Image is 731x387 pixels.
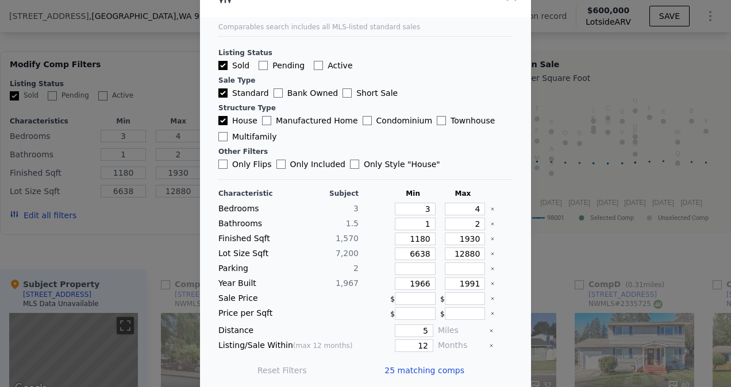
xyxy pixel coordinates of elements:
input: Sold [218,61,228,70]
input: Condominium [363,116,372,125]
button: Clear [490,311,495,316]
div: Subject [291,189,359,198]
input: Only Included [276,160,286,169]
label: Pending [259,60,305,71]
button: Clear [490,296,495,301]
div: Comparables search includes all MLS-listed standard sales [218,22,513,32]
span: (max 12 months) [293,342,353,350]
input: Standard [218,88,228,98]
div: Miles [438,324,484,337]
span: 1,570 [336,234,359,243]
button: Clear [490,281,495,286]
label: Standard [218,87,269,99]
label: Sold [218,60,249,71]
div: Other Filters [218,147,513,156]
label: Bank Owned [274,87,338,99]
div: $ [390,292,436,305]
button: Reset [257,365,307,376]
div: Bathrooms [218,218,286,230]
div: Listing Status [218,48,513,57]
div: Min [390,189,436,198]
label: Condominium [363,115,432,126]
div: Distance [218,324,359,337]
input: Multifamily [218,132,228,141]
input: Short Sale [343,88,352,98]
label: Active [314,60,352,71]
div: $ [440,307,486,320]
span: 3 [353,204,359,213]
label: House [218,115,257,126]
button: Clear [490,251,495,256]
button: Clear [490,222,495,226]
div: $ [390,307,436,320]
div: Year Built [218,277,286,290]
button: Clear [490,207,495,211]
button: Clear [490,266,495,271]
div: $ [440,292,486,305]
label: Townhouse [437,115,495,126]
div: Months [438,339,484,352]
span: 7,200 [336,249,359,258]
input: Active [314,61,323,70]
input: House [218,116,228,125]
div: Finished Sqft [218,233,286,245]
input: Bank Owned [274,88,283,98]
label: Only Included [276,158,345,170]
label: Only Flips [218,158,272,170]
button: Clear [490,237,495,241]
span: 1,967 [336,278,359,288]
span: 1.5 [346,219,359,228]
div: Characteristic [218,189,286,198]
input: Only Flips [218,160,228,169]
label: Short Sale [343,87,398,99]
label: Multifamily [218,131,276,142]
div: Bedrooms [218,203,286,215]
input: Pending [259,61,268,70]
span: 2 [353,264,359,273]
label: Only Style " House " [350,158,440,170]
span: 25 matching comps [384,365,464,376]
div: Sale Type [218,76,513,85]
button: Clear [489,343,494,348]
div: Parking [218,262,286,275]
input: Townhouse [437,116,446,125]
div: Price per Sqft [218,307,286,320]
input: Only Style "House" [350,160,359,169]
button: Clear [489,328,494,333]
div: Structure Type [218,103,513,113]
div: Listing/Sale Within [218,339,359,352]
input: Manufactured Home [262,116,271,125]
label: Manufactured Home [262,115,358,126]
div: Lot Size Sqft [218,247,286,260]
div: Sale Price [218,292,286,305]
div: Max [440,189,486,198]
